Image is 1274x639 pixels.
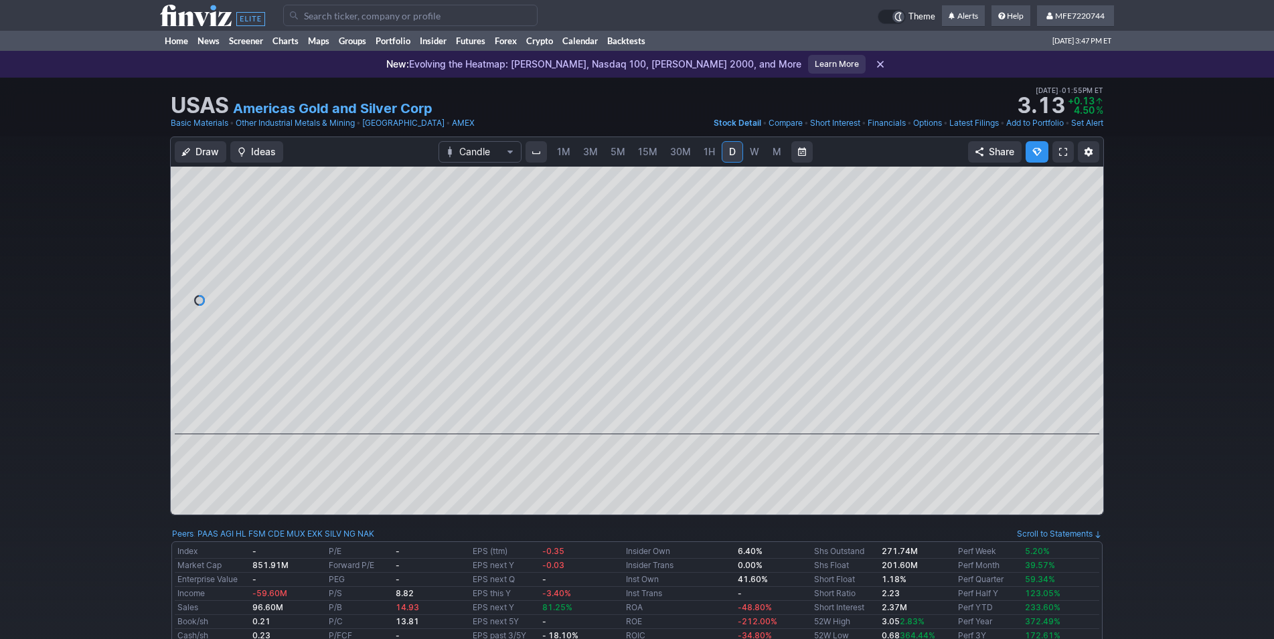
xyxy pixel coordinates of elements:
button: Chart Type [439,141,522,163]
a: EXK [307,527,323,541]
td: Book/sh [175,615,250,629]
span: 15M [638,146,657,157]
a: [GEOGRAPHIC_DATA] [362,116,445,130]
td: EPS next Y [470,559,540,573]
span: 30M [670,146,691,157]
a: News [193,31,224,51]
td: Market Cap [175,559,250,573]
a: 2.23 [882,588,900,598]
a: 5M [605,141,631,163]
td: EPS (ttm) [470,545,540,559]
a: 1H [698,141,721,163]
b: - [542,616,546,626]
td: EPS this Y [470,587,540,601]
td: Index [175,545,250,559]
span: -0.35 [542,546,564,556]
span: 1H [704,146,715,157]
b: 1.18% [882,574,906,584]
a: Insider [415,31,451,51]
td: Sales [175,601,250,615]
b: 0.21 [252,616,270,626]
a: Charts [268,31,303,51]
b: - [542,574,546,584]
td: Inst Trans [623,587,735,601]
span: +0.13 [1068,95,1095,106]
a: Fullscreen [1052,141,1074,163]
button: Interval [526,141,547,163]
b: 851.91M [252,560,289,570]
td: Shs Float [811,559,878,573]
span: • [356,116,361,130]
span: -48.80% [738,602,772,612]
td: P/C [326,615,393,629]
a: NAK [357,527,374,541]
td: Income [175,587,250,601]
span: MFE7220744 [1055,11,1105,21]
a: FSM [248,527,266,541]
a: PAAS [197,527,218,541]
a: HL [236,527,246,541]
a: Short Interest [814,602,864,612]
a: Stock Detail [714,116,761,130]
div: : [172,527,374,541]
b: - [396,546,400,556]
a: 30M [664,141,697,163]
a: Other Industrial Metals & Mining [236,116,355,130]
td: PEG [326,573,393,587]
td: EPS next 5Y [470,615,540,629]
span: 39.57% [1025,560,1055,570]
td: 52W High [811,615,878,629]
td: Perf Week [955,545,1022,559]
span: 14.93 [396,602,419,612]
a: 2.37M [882,602,907,612]
a: Futures [451,31,490,51]
td: Perf Year [955,615,1022,629]
span: • [804,116,809,130]
span: % [1096,104,1103,116]
a: Options [913,116,942,130]
span: • [1000,116,1005,130]
a: 15M [632,141,663,163]
td: P/B [326,601,393,615]
b: 96.60M [252,602,283,612]
span: Share [989,145,1014,159]
a: CDE [268,527,285,541]
span: 59.34% [1025,574,1055,584]
a: Scroll to Statements [1017,529,1102,539]
a: Backtests [603,31,650,51]
td: Insider Own [623,545,735,559]
b: 201.60M [882,560,918,570]
b: - [396,574,400,584]
b: 13.81 [396,616,419,626]
a: NG [343,527,355,541]
span: Candle [459,145,501,159]
span: 5M [611,146,625,157]
span: [DATE] 01:55PM ET [1036,84,1103,96]
a: AGI [220,527,234,541]
b: 8.82 [396,588,414,598]
strong: 3.13 [1017,95,1065,116]
a: M [766,141,787,163]
span: 3M [583,146,598,157]
a: Latest Filings [949,116,999,130]
button: Explore new features [1026,141,1048,163]
span: [DATE] 3:47 PM ET [1052,31,1111,51]
a: Crypto [522,31,558,51]
span: W [750,146,759,157]
a: MUX [287,527,305,541]
td: Inst Own [623,573,735,587]
span: 372.49% [1025,616,1060,626]
span: 1M [557,146,570,157]
td: Perf YTD [955,601,1022,615]
span: • [763,116,767,130]
span: M [773,146,781,157]
a: W [744,141,765,163]
a: D [722,141,743,163]
a: Calendar [558,31,603,51]
p: Evolving the Heatmap: [PERSON_NAME], Nasdaq 100, [PERSON_NAME] 2000, and More [386,58,801,71]
a: SILV [325,527,341,541]
a: Forex [490,31,522,51]
td: Shs Outstand [811,545,878,559]
b: 6.40% [738,546,763,556]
